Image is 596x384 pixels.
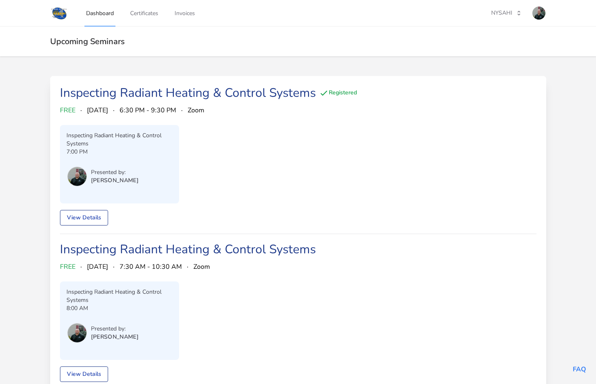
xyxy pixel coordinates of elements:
span: FREE [60,105,75,115]
div: Registered [319,88,357,98]
img: Chris Long [532,7,545,20]
span: Zoom [188,105,204,115]
p: [PERSON_NAME] [91,176,139,185]
button: NYSAHI [486,6,527,20]
p: Inspecting Radiant Heating & Control Systems [66,132,173,148]
span: · [113,105,115,115]
a: Inspecting Radiant Heating & Control Systems [60,85,316,101]
p: Inspecting Radiant Heating & Control Systems [66,288,173,304]
img: Chris Long [67,323,87,343]
span: · [113,262,115,272]
span: FREE [60,262,75,272]
p: 7:00 PM [66,148,173,156]
p: Presented by: [91,168,139,176]
p: Presented by: [91,325,139,333]
span: Zoom [193,262,210,272]
a: View Details [60,366,108,382]
button: User menu [66,322,88,344]
span: · [181,105,183,115]
h2: Upcoming Seminars [50,36,546,47]
span: [DATE] [87,262,108,272]
span: · [80,262,82,272]
p: 8:00 AM [66,304,173,313]
span: · [80,105,82,115]
img: Chris Long [67,167,87,186]
a: FAQ [573,365,586,374]
span: 7:30 AM - 10:30 AM [120,262,182,272]
span: [DATE] [87,105,108,115]
a: View Details [60,210,108,225]
span: · [187,262,188,272]
button: User menu [66,166,88,187]
img: Logo [50,6,69,20]
p: [PERSON_NAME] [91,333,139,341]
a: Inspecting Radiant Heating & Control Systems [60,241,316,258]
span: 6:30 PM - 9:30 PM [120,105,176,115]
